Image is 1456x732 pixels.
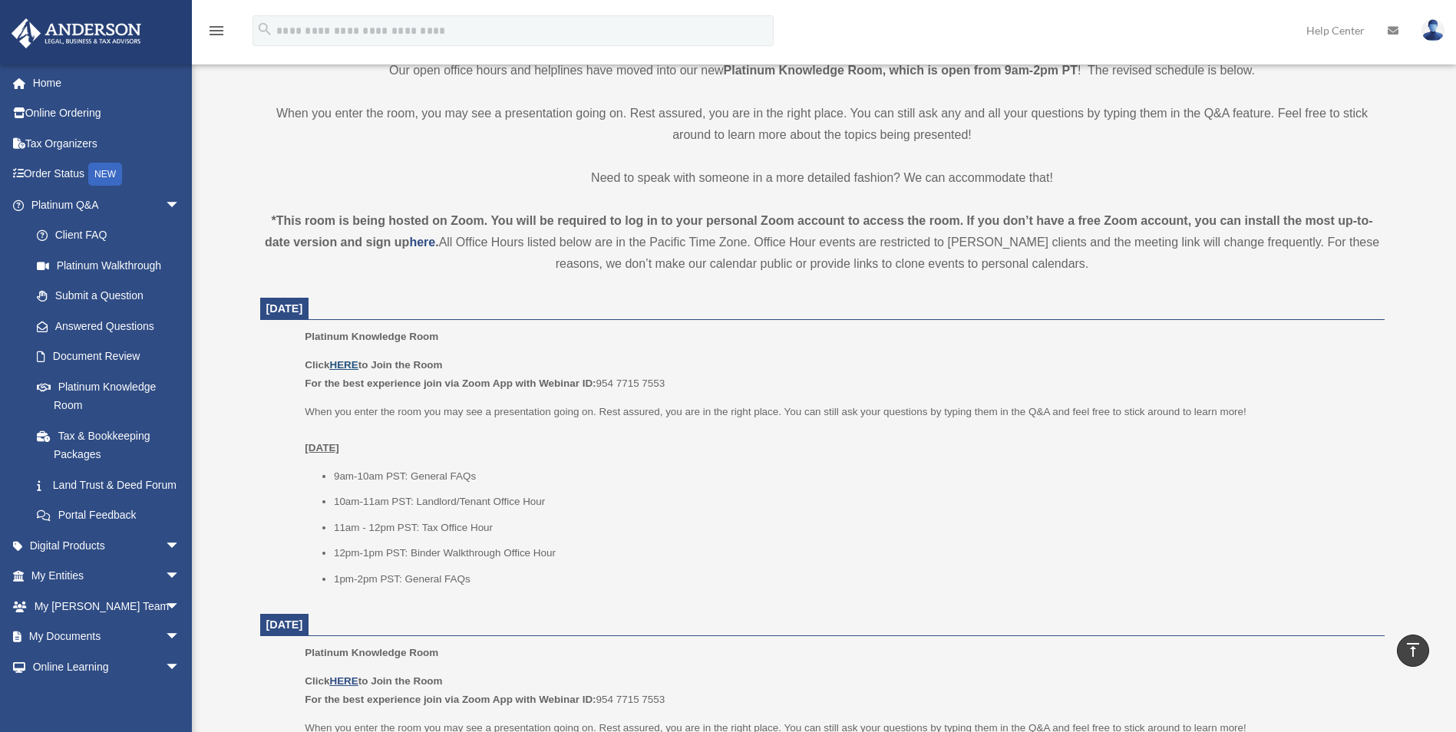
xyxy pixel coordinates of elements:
[21,420,203,470] a: Tax & Bookkeeping Packages
[165,190,196,221] span: arrow_drop_down
[11,98,203,129] a: Online Ordering
[21,250,203,281] a: Platinum Walkthrough
[435,236,438,249] strong: .
[21,220,203,251] a: Client FAQ
[11,159,203,190] a: Order StatusNEW
[305,378,596,389] b: For the best experience join via Zoom App with Webinar ID:
[334,467,1374,486] li: 9am-10am PST: General FAQs
[11,530,203,561] a: Digital Productsarrow_drop_down
[11,591,203,622] a: My [PERSON_NAME] Teamarrow_drop_down
[1421,19,1444,41] img: User Pic
[256,21,273,38] i: search
[21,281,203,312] a: Submit a Question
[305,647,438,658] span: Platinum Knowledge Room
[334,519,1374,537] li: 11am - 12pm PST: Tax Office Hour
[260,60,1385,81] p: Our open office hours and helplines have moved into our new ! The revised schedule is below.
[1404,641,1422,659] i: vertical_align_top
[266,302,303,315] span: [DATE]
[305,442,339,453] u: [DATE]
[305,356,1373,392] p: 954 7715 7553
[260,103,1385,146] p: When you enter the room, you may see a presentation going on. Rest assured, you are in the right ...
[165,622,196,653] span: arrow_drop_down
[207,27,226,40] a: menu
[11,651,203,682] a: Online Learningarrow_drop_down
[329,359,358,371] a: HERE
[305,331,438,342] span: Platinum Knowledge Room
[21,311,203,341] a: Answered Questions
[305,675,442,687] b: Click to Join the Room
[11,622,203,652] a: My Documentsarrow_drop_down
[207,21,226,40] i: menu
[260,210,1385,275] div: All Office Hours listed below are in the Pacific Time Zone. Office Hour events are restricted to ...
[165,561,196,592] span: arrow_drop_down
[165,651,196,683] span: arrow_drop_down
[260,167,1385,189] p: Need to speak with someone in a more detailed fashion? We can accommodate that!
[334,570,1374,589] li: 1pm-2pm PST: General FAQs
[165,530,196,562] span: arrow_drop_down
[21,371,196,420] a: Platinum Knowledge Room
[334,493,1374,511] li: 10am-11am PST: Landlord/Tenant Office Hour
[21,500,203,531] a: Portal Feedback
[21,341,203,372] a: Document Review
[305,359,442,371] b: Click to Join the Room
[329,675,358,687] a: HERE
[334,544,1374,562] li: 12pm-1pm PST: Binder Walkthrough Office Hour
[305,403,1373,457] p: When you enter the room you may see a presentation going on. Rest assured, you are in the right p...
[305,694,596,705] b: For the best experience join via Zoom App with Webinar ID:
[11,190,203,220] a: Platinum Q&Aarrow_drop_down
[11,561,203,592] a: My Entitiesarrow_drop_down
[7,18,146,48] img: Anderson Advisors Platinum Portal
[88,163,122,186] div: NEW
[1397,635,1429,667] a: vertical_align_top
[21,470,203,500] a: Land Trust & Deed Forum
[165,591,196,622] span: arrow_drop_down
[11,128,203,159] a: Tax Organizers
[409,236,435,249] a: here
[266,618,303,631] span: [DATE]
[305,672,1373,708] p: 954 7715 7553
[11,68,203,98] a: Home
[724,64,1078,77] strong: Platinum Knowledge Room, which is open from 9am-2pm PT
[265,214,1373,249] strong: *This room is being hosted on Zoom. You will be required to log in to your personal Zoom account ...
